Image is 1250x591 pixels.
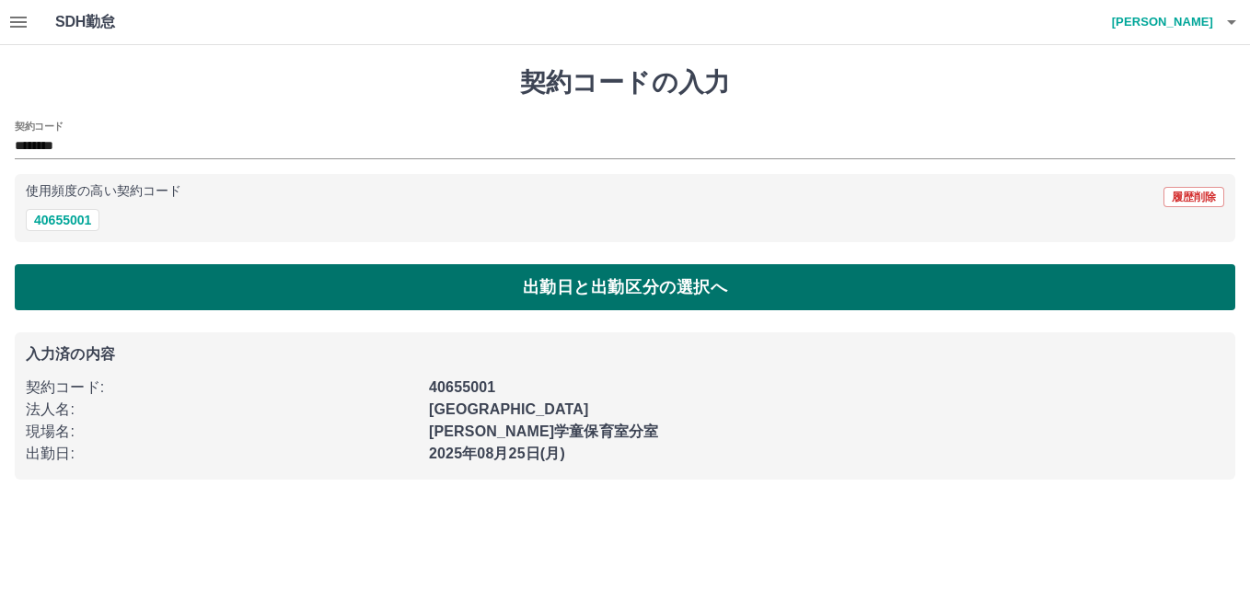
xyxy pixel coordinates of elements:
[429,379,495,395] b: 40655001
[15,67,1235,98] h1: 契約コードの入力
[26,377,418,399] p: 契約コード :
[15,264,1235,310] button: 出勤日と出勤区分の選択へ
[15,119,64,133] h2: 契約コード
[26,399,418,421] p: 法人名 :
[1163,187,1224,207] button: 履歴削除
[26,421,418,443] p: 現場名 :
[26,209,99,231] button: 40655001
[26,443,418,465] p: 出勤日 :
[429,423,658,439] b: [PERSON_NAME]学童保育室分室
[26,347,1224,362] p: 入力済の内容
[26,185,181,198] p: 使用頻度の高い契約コード
[429,401,589,417] b: [GEOGRAPHIC_DATA]
[429,446,565,461] b: 2025年08月25日(月)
